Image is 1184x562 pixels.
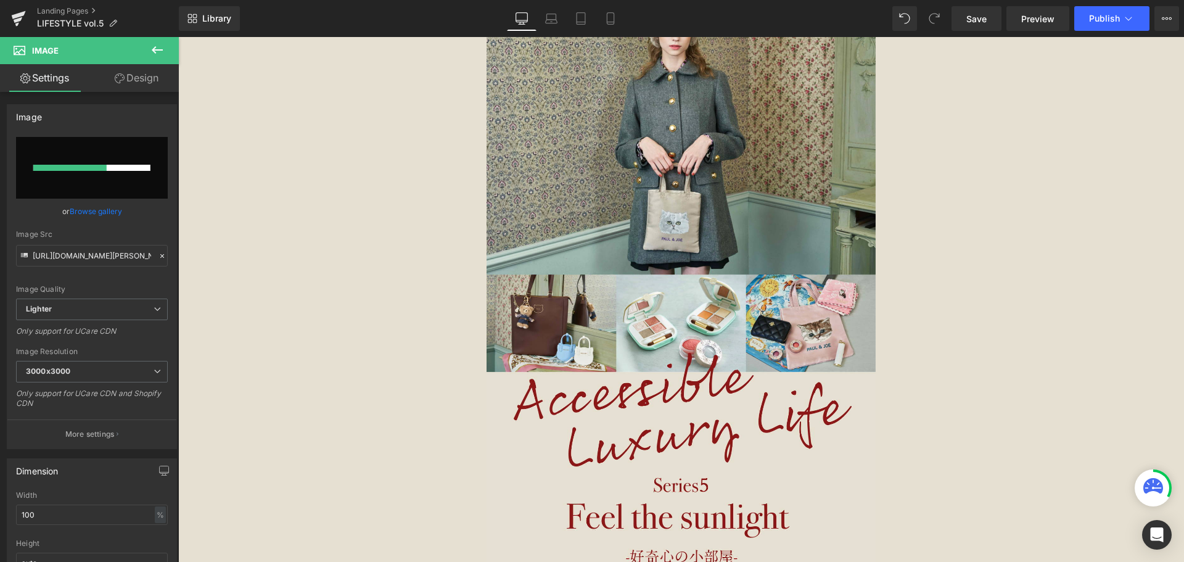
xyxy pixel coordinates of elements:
a: Laptop [536,6,566,31]
span: Publish [1089,14,1120,23]
b: 3000x3000 [26,366,70,376]
b: Lighter [26,304,52,313]
a: Tablet [566,6,596,31]
p: More settings [65,429,115,440]
div: Image Quality [16,285,168,294]
div: Open Intercom Messenger [1142,520,1172,550]
span: Save [966,12,987,25]
div: Image [16,105,42,122]
a: Desktop [507,6,536,31]
span: Preview [1021,12,1054,25]
button: Redo [922,6,947,31]
a: Mobile [596,6,625,31]
div: % [155,506,166,523]
button: Undo [892,6,917,31]
a: Design [92,64,181,92]
a: Browse gallery [70,200,122,222]
div: Height [16,539,168,548]
div: or [16,205,168,218]
input: auto [16,505,168,525]
div: Image Resolution [16,347,168,356]
div: Only support for UCare CDN and Shopify CDN [16,389,168,416]
div: Image Src [16,230,168,239]
a: Preview [1006,6,1069,31]
div: Width [16,491,168,500]
button: More settings [7,419,176,448]
span: Library [202,13,231,24]
span: LIFESTYLE vol.5 [37,19,104,28]
a: New Library [179,6,240,31]
a: Landing Pages [37,6,179,16]
div: Only support for UCare CDN [16,326,168,344]
span: Image [32,46,59,56]
div: Dimension [16,459,59,476]
button: Publish [1074,6,1149,31]
button: More [1154,6,1179,31]
input: Link [16,245,168,267]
